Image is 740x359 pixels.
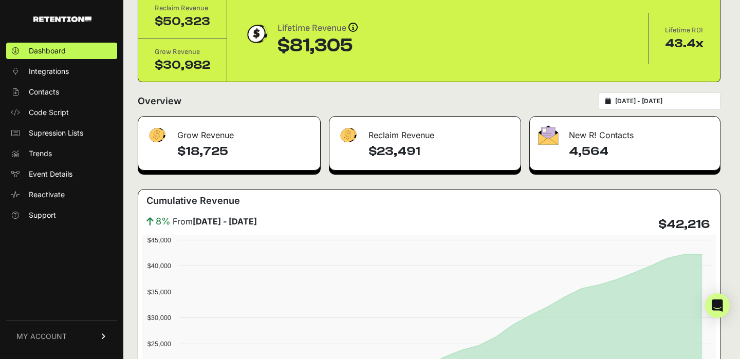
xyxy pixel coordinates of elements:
text: $45,000 [147,236,171,244]
img: fa-dollar-13500eef13a19c4ab2b9ed9ad552e47b0d9fc28b02b83b90ba0e00f96d6372e9.png [146,125,167,145]
span: Code Script [29,107,69,118]
a: Event Details [6,166,117,182]
div: Lifetime Revenue [277,21,358,35]
span: 8% [156,214,171,229]
text: $30,000 [147,314,171,322]
span: Contacts [29,87,59,97]
span: From [173,215,257,228]
img: fa-dollar-13500eef13a19c4ab2b9ed9ad552e47b0d9fc28b02b83b90ba0e00f96d6372e9.png [338,125,358,145]
a: Supression Lists [6,125,117,141]
div: Reclaim Revenue [155,3,210,13]
h3: Cumulative Revenue [146,194,240,208]
img: fa-envelope-19ae18322b30453b285274b1b8af3d052b27d846a4fbe8435d1a52b978f639a2.png [538,125,559,145]
div: Open Intercom Messenger [705,293,730,318]
div: $81,305 [277,35,358,56]
h4: 4,564 [569,143,712,160]
a: Trends [6,145,117,162]
text: $40,000 [147,262,171,270]
a: Reactivate [6,186,117,203]
div: Lifetime ROI [665,25,704,35]
a: Integrations [6,63,117,80]
h2: Overview [138,94,181,108]
h4: $42,216 [658,216,710,233]
text: $25,000 [147,340,171,348]
span: Event Details [29,169,72,179]
a: MY ACCOUNT [6,320,117,352]
span: Support [29,210,56,220]
a: Dashboard [6,43,117,59]
span: Integrations [29,66,69,77]
a: Contacts [6,84,117,100]
span: Trends [29,148,52,159]
span: Supression Lists [29,128,83,138]
h4: $23,491 [368,143,512,160]
div: 43.4x [665,35,704,52]
span: MY ACCOUNT [16,331,67,342]
strong: [DATE] - [DATE] [193,216,257,226]
a: Code Script [6,104,117,121]
img: Retention.com [33,16,91,22]
div: Grow Revenue [138,117,320,147]
div: $30,982 [155,57,210,73]
span: Dashboard [29,46,66,56]
div: Reclaim Revenue [329,117,521,147]
img: dollar-coin-05c43ed7efb7bc0c12610022525b4bbbb207c7efeef5aecc26f025e68dcafac9.png [244,21,269,47]
h4: $18,725 [177,143,312,160]
div: $50,323 [155,13,210,30]
div: New R! Contacts [530,117,720,147]
div: Grow Revenue [155,47,210,57]
span: Reactivate [29,190,65,200]
a: Support [6,207,117,223]
text: $35,000 [147,288,171,296]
